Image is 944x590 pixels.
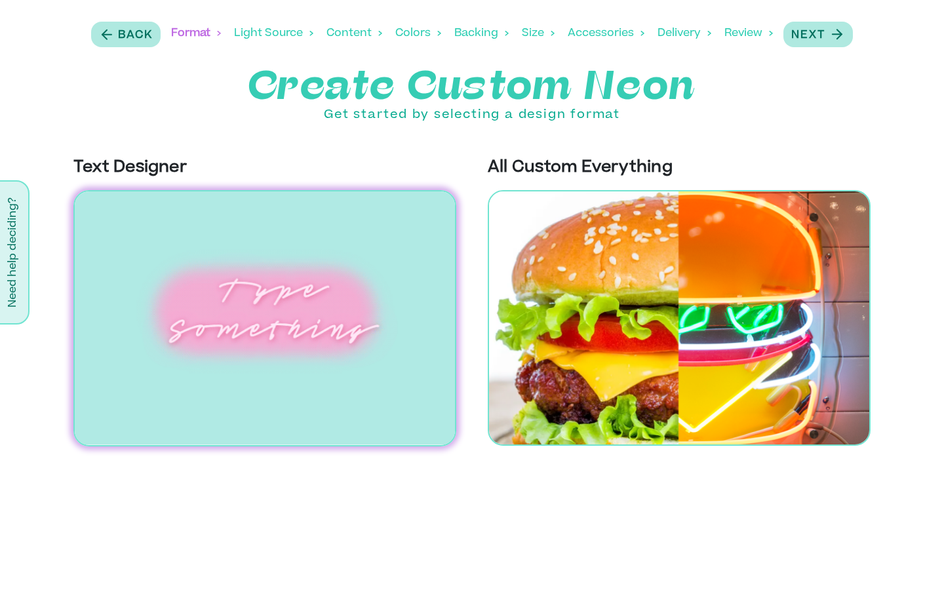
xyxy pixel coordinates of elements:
div: Content [326,13,382,54]
button: Back [91,22,161,47]
div: Size [522,13,555,54]
p: Next [791,28,825,43]
img: Text Designer [73,190,456,446]
p: Back [118,28,153,43]
div: Light Source [234,13,313,54]
div: Accessories [568,13,644,54]
div: Colors [395,13,441,54]
img: All Custom Everything [488,190,871,446]
div: Review [724,13,773,54]
p: All Custom Everything [488,156,871,180]
p: Text Designer [73,156,456,180]
div: Backing [454,13,509,54]
button: Next [783,22,853,47]
div: Delivery [658,13,711,54]
div: Format [171,13,221,54]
